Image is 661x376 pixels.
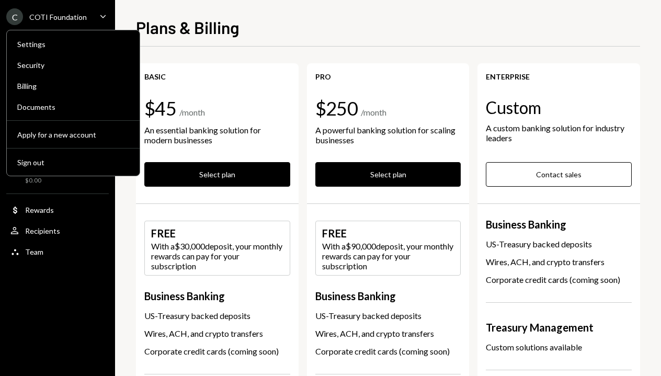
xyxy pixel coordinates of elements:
div: Basic [144,72,290,82]
div: Security [17,61,129,70]
a: Settings [11,35,135,53]
div: Pro [315,72,461,82]
button: Apply for a new account [11,126,135,144]
div: / month [179,107,205,118]
div: Corporate credit cards (coming soon) [315,346,461,357]
div: US-Treasury backed deposits [315,310,461,322]
div: Custom [486,98,632,117]
div: Team [25,247,43,256]
div: Wires, ACH, and crypto transfers [315,328,461,339]
a: Security [11,55,135,74]
a: Documents [11,97,135,116]
div: Custom solutions available [486,341,632,353]
div: With a $90,000 deposit, your monthly rewards can pay for your subscription [322,241,454,271]
div: C [6,8,23,25]
div: With a $30,000 deposit, your monthly rewards can pay for your subscription [151,241,283,271]
div: Enterprise [486,72,632,82]
div: US-Treasury backed deposits [486,238,632,250]
div: Wires, ACH, and crypto transfers [486,256,632,268]
div: A custom banking solution for industry leaders [486,123,632,143]
div: A powerful banking solution for scaling businesses [315,125,461,145]
div: FREE [322,225,454,241]
div: Corporate credit cards (coming soon) [486,274,632,286]
div: Billing [17,82,129,90]
div: Rewards [25,206,54,214]
div: Business Banking [315,288,461,304]
div: COTI Foundation [29,13,87,21]
div: Recipients [25,226,60,235]
div: Wires, ACH, and crypto transfers [144,328,290,339]
a: Team [6,242,109,261]
div: Business Banking [144,288,290,304]
a: Recipients [6,221,109,240]
div: Sign out [17,158,129,167]
div: FREE [151,225,283,241]
div: Treasury Management [486,320,632,335]
div: Documents [17,102,129,111]
div: / month [361,107,386,118]
div: US-Treasury backed deposits [144,310,290,322]
div: Corporate credit cards (coming soon) [144,346,290,357]
div: Business Banking [486,217,632,232]
div: $0.00 [25,176,44,185]
div: $250 [315,98,358,119]
div: Settings [17,40,129,49]
div: An essential banking solution for modern businesses [144,125,290,145]
a: Billing [11,76,135,95]
button: Select plan [144,162,290,187]
h1: Plans & Billing [136,17,240,38]
button: Select plan [315,162,461,187]
div: Apply for a new account [17,130,129,139]
button: Sign out [11,153,135,172]
div: $45 [144,98,176,119]
button: Contact sales [486,162,632,187]
a: Rewards [6,200,109,219]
